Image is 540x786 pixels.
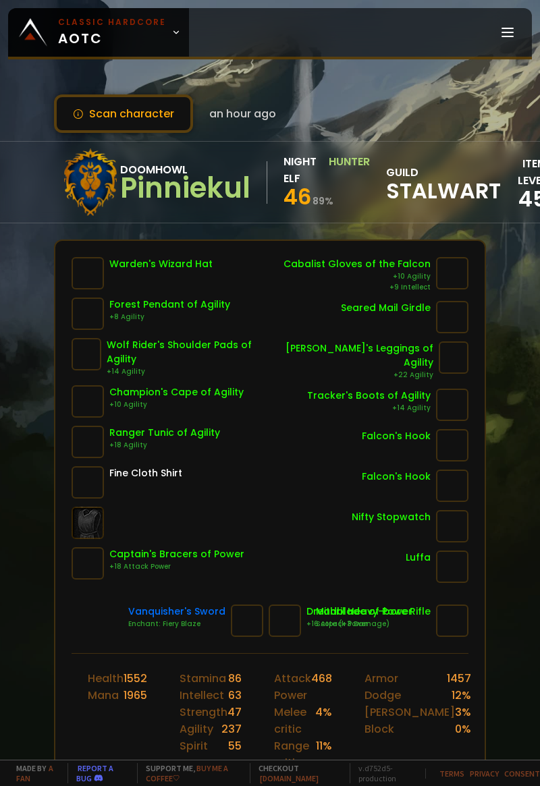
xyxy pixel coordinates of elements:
[180,687,224,704] div: Intellect
[306,619,412,629] div: +16 Attack Power
[109,399,244,410] div: +10 Agility
[436,551,468,583] img: item-19141
[386,181,501,201] span: Stalwart
[406,551,431,565] div: Luffa
[274,704,315,737] div: Melee critic
[16,763,53,783] a: a fan
[72,385,104,418] img: item-7544
[180,721,213,737] div: Agility
[146,763,228,783] a: Buy me a coffee
[364,721,394,737] div: Block
[109,426,220,440] div: Ranger Tunic of Agility
[283,181,311,212] span: 46
[269,605,301,637] img: item-4088
[307,389,431,403] div: Tracker's Boots of Agility
[269,370,433,381] div: +22 Agility
[231,605,263,637] img: item-10823
[8,8,189,57] a: Classic HardcoreAOTC
[436,389,468,421] img: item-9917
[120,161,250,178] div: Doomhowl
[109,561,244,572] div: +18 Attack Power
[120,178,250,198] div: Pinniekul
[386,164,501,201] div: guild
[124,687,147,704] div: 1965
[58,16,166,49] span: AOTC
[72,298,104,330] img: item-12040
[107,366,269,377] div: +14 Agility
[283,257,431,271] div: Cabalist Gloves of the Falcon
[250,763,342,783] span: Checkout
[109,312,230,322] div: +8 Agility
[341,301,431,315] div: Seared Mail Girdle
[72,466,104,499] img: item-859
[352,510,431,524] div: Nifty Stopwatch
[180,670,226,687] div: Stamina
[436,429,468,461] img: item-7552
[109,440,220,451] div: +18 Agility
[283,153,325,187] div: Night Elf
[316,619,431,629] div: Scope (+3 Damage)
[306,605,412,619] div: Dreadblade of Power
[452,687,471,704] div: 12 %
[260,773,319,783] a: [DOMAIN_NAME]
[307,403,431,414] div: +14 Agility
[228,670,242,687] div: 86
[124,670,147,687] div: 1552
[88,670,124,687] div: Health
[221,721,242,737] div: 237
[8,763,59,783] span: Made by
[504,768,540,779] a: Consent
[180,737,208,754] div: Spirit
[72,426,104,458] img: item-7477
[455,721,471,737] div: 0 %
[107,338,269,366] div: Wolf Rider's Shoulder Pads of Agility
[316,737,332,771] div: 11 %
[362,429,431,443] div: Falcon's Hook
[137,763,242,783] span: Support me,
[88,687,119,704] div: Mana
[447,670,471,687] div: 1457
[209,105,276,122] span: an hour ago
[364,670,398,687] div: Armor
[180,704,227,721] div: Strength
[315,704,332,737] div: 4 %
[72,257,104,289] img: item-14604
[283,282,431,293] div: +9 Intellect
[283,271,431,282] div: +10 Agility
[109,257,213,271] div: Warden's Wizard Hat
[54,94,193,133] button: Scan character
[228,687,242,704] div: 63
[313,194,333,208] small: 89 %
[58,16,166,28] small: Classic Hardcore
[436,510,468,542] img: item-2820
[128,619,225,629] div: Enchant: Fiery Blaze
[274,670,311,704] div: Attack Power
[274,737,316,771] div: Range critic
[470,768,499,779] a: Privacy
[439,768,464,779] a: Terms
[228,737,242,754] div: 55
[364,704,455,721] div: [PERSON_NAME]
[316,605,431,619] div: Mithril Heavy-bore Rifle
[436,257,468,289] img: item-7530
[76,763,113,783] a: Report a bug
[329,153,370,187] div: Hunter
[436,301,468,333] img: item-19125
[362,470,431,484] div: Falcon's Hook
[72,547,104,580] img: item-7493
[269,341,433,370] div: [PERSON_NAME]'s Leggings of Agility
[109,385,244,399] div: Champion's Cape of Agility
[455,704,471,721] div: 3 %
[436,470,468,502] img: item-7552
[128,605,225,619] div: Vanquisher's Sword
[364,687,401,704] div: Dodge
[227,704,242,721] div: 47
[109,298,230,312] div: Forest Pendant of Agility
[70,338,103,370] img: item-15375
[350,763,417,783] span: v. d752d5 - production
[437,341,470,374] img: item-9964
[109,547,244,561] div: Captain's Bracers of Power
[436,605,468,637] img: item-10510
[109,466,182,480] div: Fine Cloth Shirt
[311,670,332,704] div: 468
